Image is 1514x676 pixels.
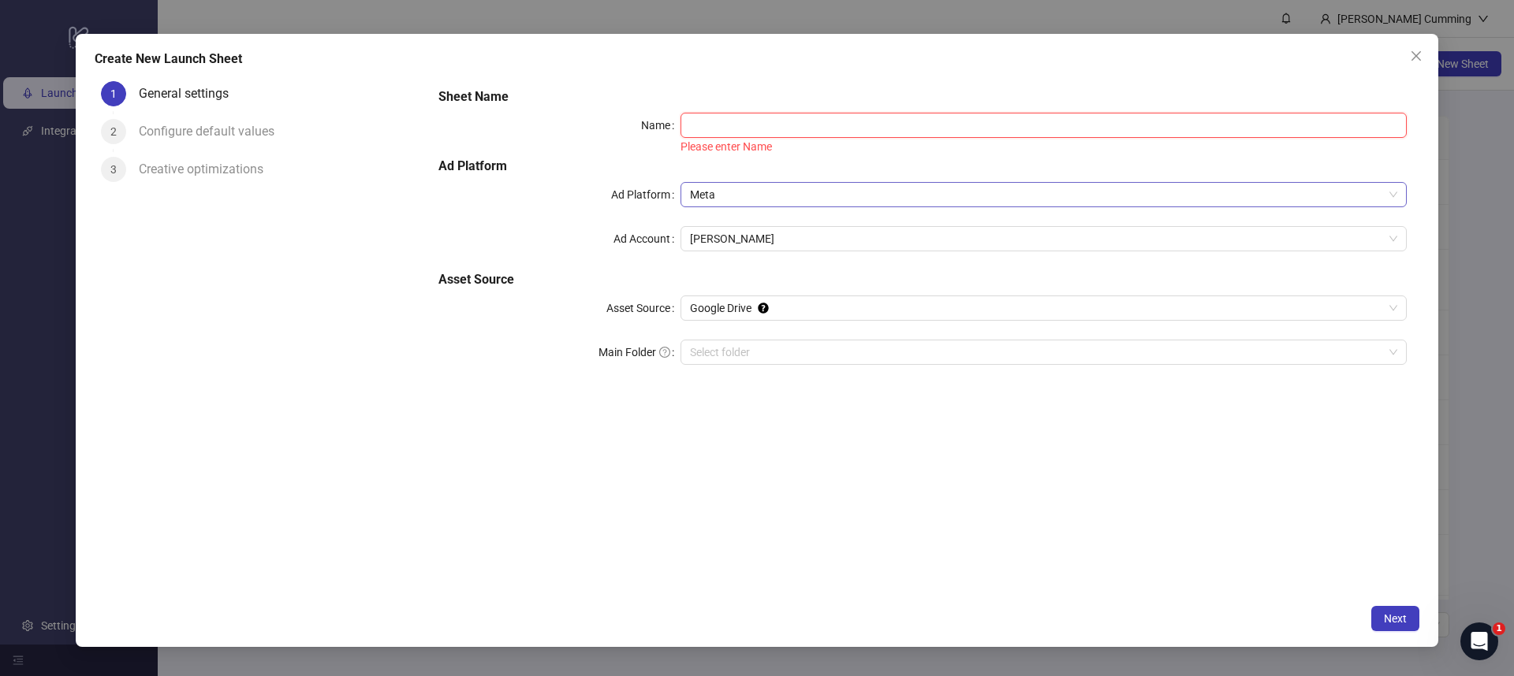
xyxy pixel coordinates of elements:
div: Configure default values [139,119,287,144]
h5: Asset Source [438,270,1407,289]
div: Tooltip anchor [756,301,770,315]
div: Creative optimizations [139,157,276,182]
h5: Sheet Name [438,87,1407,106]
label: Ad Platform [611,182,681,207]
span: 1 [110,87,117,100]
label: Name [641,113,681,138]
span: 2 [110,125,117,138]
button: Close [1404,43,1429,69]
span: close [1410,50,1423,62]
iframe: Intercom live chat [1460,622,1498,660]
div: General settings [139,81,241,106]
label: Asset Source [606,295,681,321]
span: question-circle [659,347,670,358]
div: Create New Launch Sheet [95,50,1419,69]
span: Next [1384,612,1407,625]
label: Ad Account [613,226,681,251]
button: Next [1371,606,1419,631]
span: Meta [690,183,1397,206]
input: Name [681,113,1407,138]
div: Please enter Name [681,138,1407,155]
h5: Ad Platform [438,157,1407,176]
span: close-circle [1389,234,1398,243]
span: 3 [110,163,117,176]
label: Main Folder [599,340,681,365]
span: Barney Cools [690,227,1397,251]
span: Google Drive [690,296,1397,320]
span: 1 [1493,622,1505,635]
